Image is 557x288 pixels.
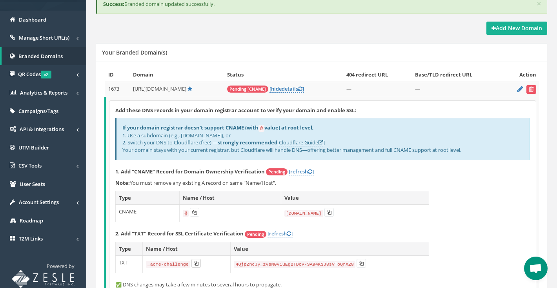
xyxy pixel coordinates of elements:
a: [refresh] [268,230,293,237]
span: Analytics & Reports [20,89,67,96]
span: T2M Links [19,235,43,242]
th: Domain [130,68,224,82]
span: Pending [266,168,288,175]
td: TXT [116,256,143,273]
td: — [343,82,412,97]
span: Pending [245,231,266,238]
strong: 2. Add "TXT" Record for SSL Certificate Verification [115,230,244,237]
code: [DOMAIN_NAME] [284,210,323,217]
span: QR Codes [18,71,51,78]
span: v2 [41,71,51,78]
b: Success: [103,0,124,7]
code: 4QjpZncJy_zVsN0V1uEg2TDcV-SA94K3J8svToQrXZ8 [234,261,355,268]
span: API & Integrations [20,126,64,133]
b: If your domain registrar doesn't support CNAME (with value) at root level, [122,124,314,131]
strong: Add these DNS records in your domain registrar account to verify your domain and enable SSL: [115,107,356,114]
th: Value [231,242,429,256]
code: @ [183,210,189,217]
h5: Your Branded Domain(s) [102,49,167,55]
span: Branded Domains [18,53,63,60]
th: Value [281,191,429,205]
th: Base/TLD redirect URL [412,68,503,82]
a: Add New Domain [486,22,547,35]
span: Manage Short URL(s) [19,34,69,41]
strong: 1. Add "CNAME" Record for Domain Ownership Verification [115,168,265,175]
a: Default [187,85,192,92]
p: You must remove any existing A record on same "Name/Host". [115,179,530,187]
th: 404 redirect URL [343,68,412,82]
th: Name / Host [180,191,281,205]
span: Pending [CNAME] [227,86,268,93]
code: _acme-challenge [146,261,190,268]
img: T2M URL Shortener powered by Zesle Software Inc. [12,270,75,288]
div: 1. Use a subdomain (e.g., [DOMAIN_NAME]), or 2. Switch your DNS to Cloudflare (free) — [ ] Your d... [115,118,530,160]
span: CSV Tools [18,162,42,169]
span: User Seats [20,180,45,188]
th: Type [116,242,143,256]
th: Action [503,68,539,82]
b: strongly recommended [218,139,277,146]
span: Dashboard [19,16,46,23]
span: Powered by [47,262,75,270]
span: Account Settings [19,199,59,206]
td: — [412,82,503,97]
th: Status [224,68,344,82]
div: Open chat [524,257,548,280]
td: CNAME [116,205,180,222]
span: hide [271,85,282,92]
a: Cloudflare Guide [279,139,323,146]
span: Campaigns/Tags [18,108,58,115]
th: ID [105,68,130,82]
span: UTM Builder [18,144,49,151]
span: Roadmap [20,217,43,224]
th: Name / Host [142,242,231,256]
strong: Add New Domain [491,24,542,32]
a: [hidedetails] [269,85,304,93]
code: @ [258,125,264,132]
span: [URL][DOMAIN_NAME] [133,85,186,92]
a: [refresh] [289,168,314,175]
b: Note: [115,179,130,186]
th: Type [116,191,180,205]
td: 1673 [105,82,130,97]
